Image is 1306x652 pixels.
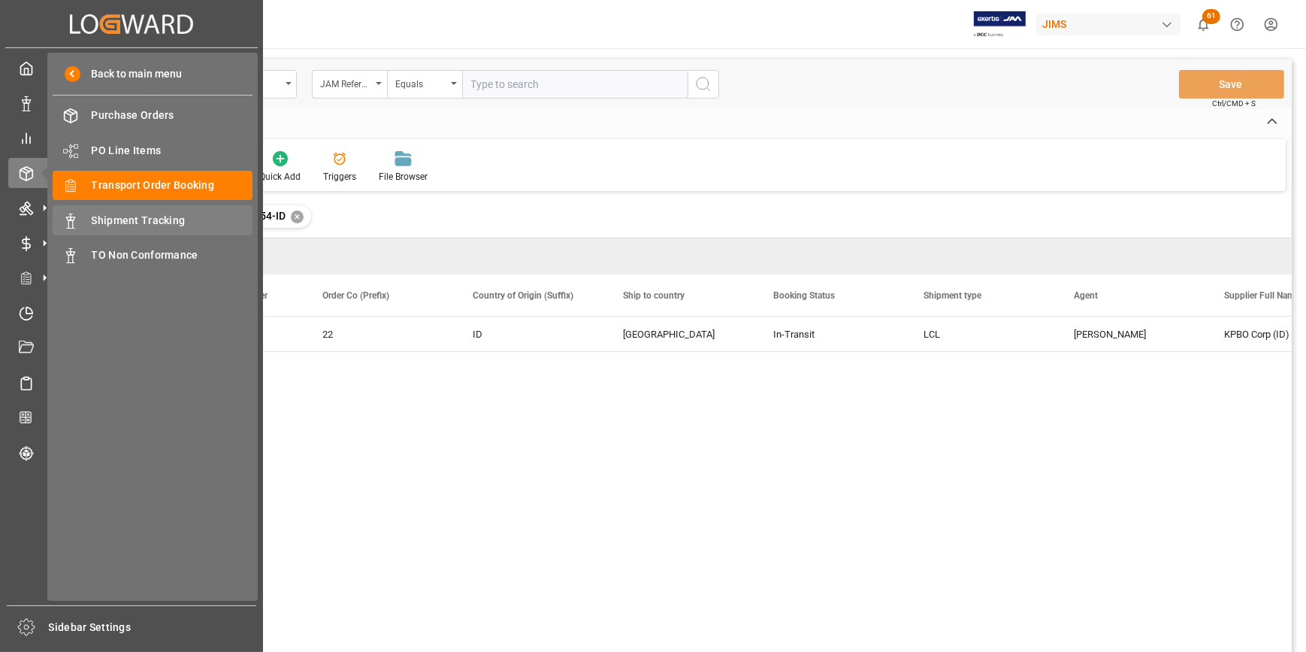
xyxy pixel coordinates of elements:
div: Quick Add [259,170,301,183]
div: ID [473,317,587,352]
a: PO Line Items [53,135,252,165]
input: Type to search [462,70,688,99]
span: Purchase Orders [92,108,253,123]
span: TO Non Conformance [92,247,253,263]
div: 22 [322,317,437,352]
div: In-Transit [773,317,887,352]
div: Equals [395,74,446,91]
span: Sidebar Settings [49,620,257,635]
span: Country of Origin (Suffix) [473,290,573,301]
span: PO Line Items [92,143,253,159]
a: Document Management [8,333,255,362]
button: show 61 new notifications [1187,8,1220,41]
div: [GEOGRAPHIC_DATA] [623,317,737,352]
a: Sailing Schedules [8,368,255,397]
a: Purchase Orders [53,101,252,130]
div: JAM Reference Number [320,74,371,91]
button: JIMS [1036,10,1187,38]
a: Timeslot Management V2 [8,298,255,327]
a: Tracking Shipment [8,438,255,467]
div: JIMS [1036,14,1181,35]
a: Transport Order Booking [53,171,252,200]
div: [PERSON_NAME] [1074,317,1188,352]
button: open menu [387,70,462,99]
span: Order Co (Prefix) [322,290,389,301]
a: My Reports [8,123,255,153]
span: Ctrl/CMD + S [1212,98,1256,109]
a: Shipment Tracking [53,205,252,235]
span: Agent [1074,290,1098,301]
span: Ship to country [623,290,685,301]
span: 61 [1202,9,1220,24]
span: Shipment Tracking [92,213,253,229]
button: search button [688,70,719,99]
img: Exertis%20JAM%20-%20Email%20Logo.jpg_1722504956.jpg [974,11,1026,38]
button: open menu [312,70,387,99]
div: Triggers [323,170,356,183]
a: CO2 Calculator [8,403,255,432]
a: TO Non Conformance [53,241,252,270]
span: Back to main menu [80,66,182,82]
a: My Cockpit [8,53,255,83]
div: ✕ [291,211,304,223]
span: Booking Status [773,290,835,301]
button: Save [1179,70,1284,99]
div: LCL [924,317,1038,352]
a: Data Management [8,88,255,117]
span: Supplier Full Name [1224,290,1299,301]
span: Transport Order Booking [92,177,253,193]
span: Shipment type [924,290,981,301]
button: Help Center [1220,8,1254,41]
div: File Browser [379,170,428,183]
